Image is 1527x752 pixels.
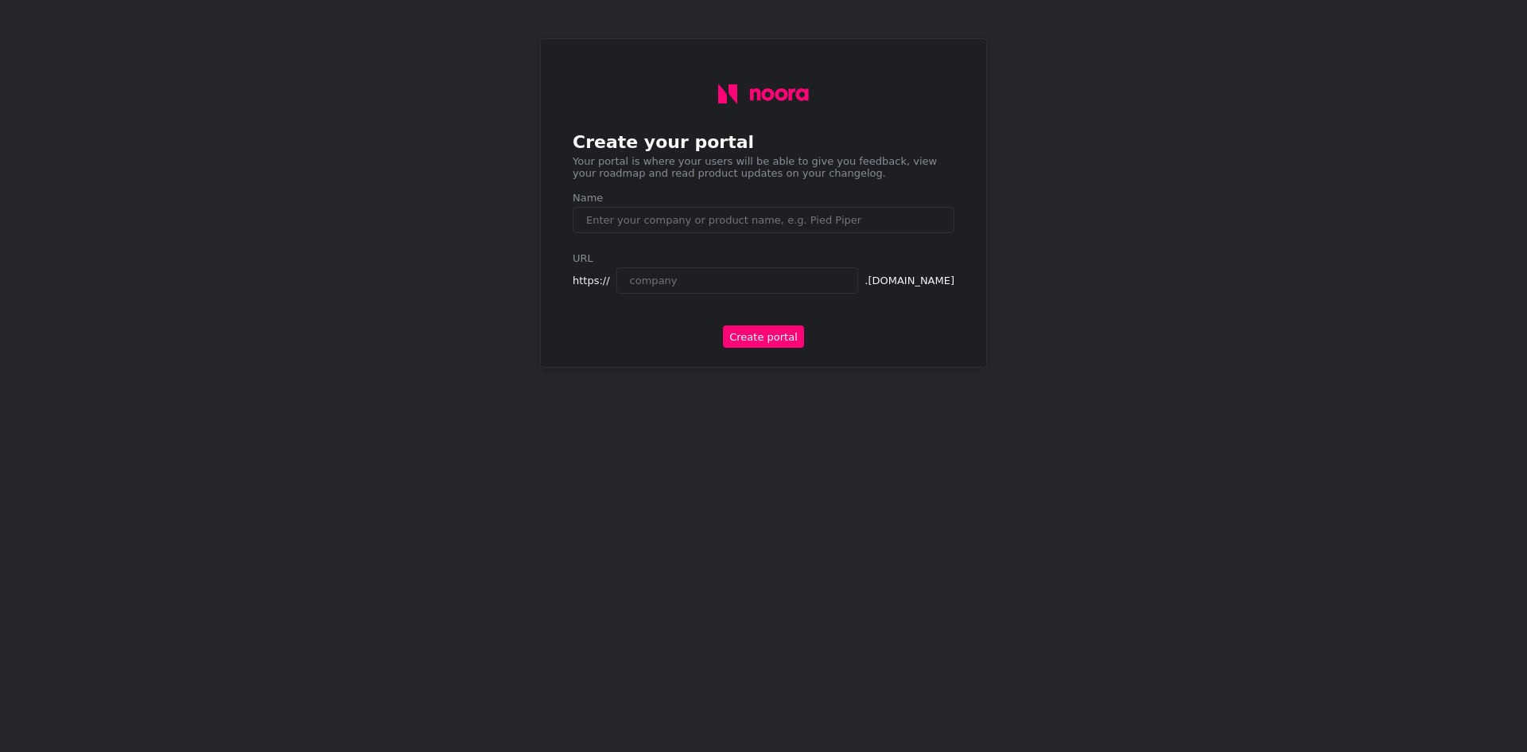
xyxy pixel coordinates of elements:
button: Create portal [723,325,804,348]
div: Create your portal [573,132,954,152]
div: URL [573,252,954,264]
div: Name [573,192,954,204]
div: https:// [573,275,610,286]
div: Your portal is where your users will be able to give you feedback, view your roadmap and read pro... [573,155,954,179]
input: company [616,267,859,294]
div: .[DOMAIN_NAME] [865,275,954,286]
input: Enter your company or product name, e.g. Pied Piper [573,207,954,233]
